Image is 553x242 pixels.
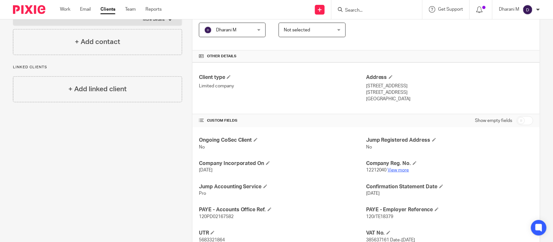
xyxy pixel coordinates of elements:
[60,6,70,13] a: Work
[199,214,234,219] span: 120PD02167582
[199,191,206,196] span: Pro
[199,145,205,149] span: No
[199,168,213,172] span: [DATE]
[13,5,45,14] img: Pixie
[344,8,403,14] input: Search
[366,160,533,167] h4: Company Reg. No.
[80,6,91,13] a: Email
[143,17,165,22] p: More details
[366,214,394,219] span: 120/TE18379
[199,230,366,236] h4: UTR
[366,145,372,149] span: No
[366,74,533,81] h4: Address
[523,5,533,15] img: svg%3E
[366,230,533,236] h4: VAT No.
[284,28,310,32] span: Not selected
[366,137,533,144] h4: Jump Registered Address
[204,26,212,34] img: svg%3E
[438,7,463,12] span: Get Support
[366,183,533,190] h4: Confirmation Statement Date
[199,83,366,89] p: Limited company
[13,65,182,70] p: Linked clients
[199,160,366,167] h4: Company Incorporated On
[125,6,136,13] a: Team
[199,15,252,20] span: Assistant Accountant
[366,191,380,196] span: [DATE]
[100,6,115,13] a: Clients
[366,168,387,172] span: 12212040
[366,206,533,213] h4: PAYE - Employer Reference
[199,74,366,81] h4: Client type
[279,15,311,20] span: Sales Person
[68,84,127,94] h4: + Add linked client
[366,89,533,96] p: [STREET_ADDRESS]
[388,168,409,172] a: View more
[366,83,533,89] p: [STREET_ADDRESS]
[216,28,236,32] span: Dharani M
[475,117,512,124] label: Show empty fields
[199,206,366,213] h4: PAYE - Accounts Office Ref.
[199,183,366,190] h4: Jump Accounting Service
[199,118,366,123] h4: CUSTOM FIELDS
[199,137,366,144] h4: Ongoing CoSec Client
[145,6,162,13] a: Reports
[366,96,533,102] p: [GEOGRAPHIC_DATA]
[499,6,519,13] p: Dharani M
[75,37,120,47] h4: + Add contact
[207,54,236,59] span: Other details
